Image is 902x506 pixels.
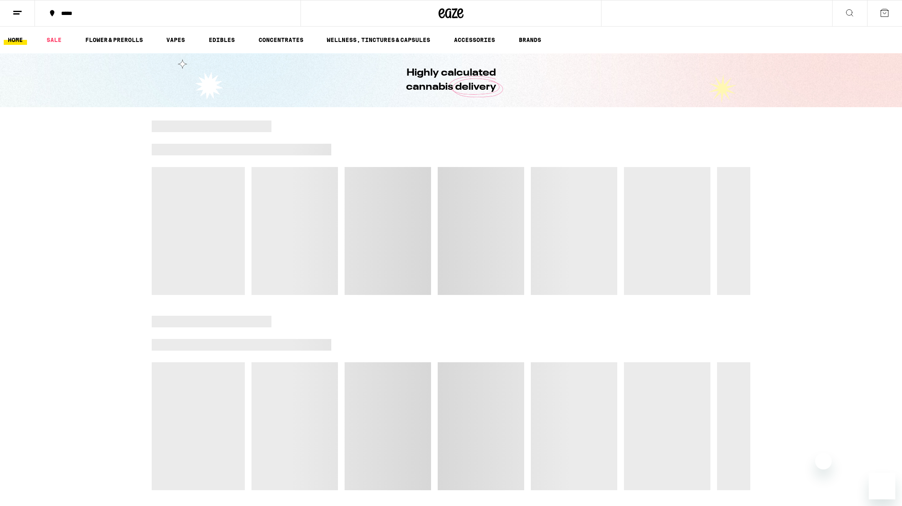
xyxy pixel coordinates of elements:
a: EDIBLES [205,35,239,45]
a: SALE [42,35,66,45]
a: ACCESSORIES [450,35,499,45]
a: FLOWER & PREROLLS [81,35,147,45]
a: HOME [4,35,27,45]
iframe: Button to launch messaging window [869,473,895,499]
a: CONCENTRATES [254,35,308,45]
a: BRANDS [515,35,545,45]
a: VAPES [162,35,189,45]
a: WELLNESS, TINCTURES & CAPSULES [323,35,434,45]
h1: Highly calculated cannabis delivery [382,66,520,94]
iframe: Close message [815,453,832,469]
